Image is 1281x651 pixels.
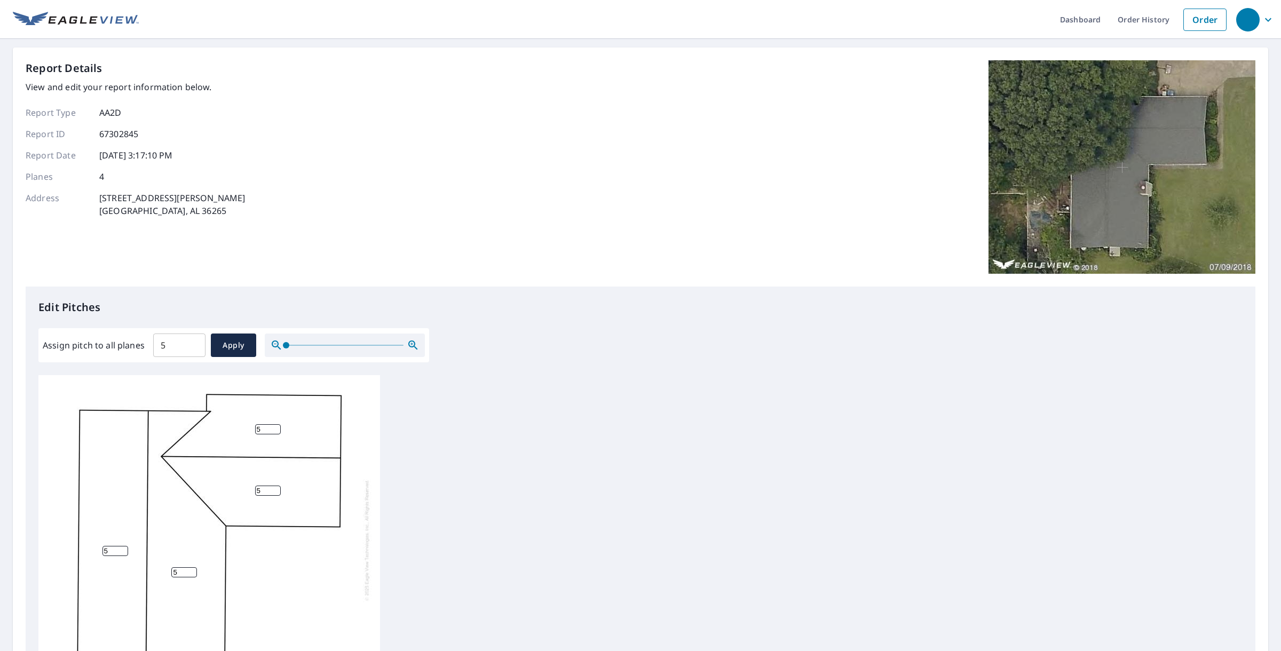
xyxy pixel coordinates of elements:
[99,106,122,119] p: AA2D
[26,192,90,217] p: Address
[43,339,145,352] label: Assign pitch to all planes
[26,60,102,76] p: Report Details
[99,149,173,162] p: [DATE] 3:17:10 PM
[219,339,248,352] span: Apply
[26,106,90,119] p: Report Type
[211,334,256,357] button: Apply
[26,149,90,162] p: Report Date
[99,192,245,217] p: [STREET_ADDRESS][PERSON_NAME] [GEOGRAPHIC_DATA], AL 36265
[153,330,205,360] input: 00.0
[99,128,138,140] p: 67302845
[989,60,1255,274] img: Top image
[1183,9,1227,31] a: Order
[26,128,90,140] p: Report ID
[38,299,1243,315] p: Edit Pitches
[26,170,90,183] p: Planes
[13,12,139,28] img: EV Logo
[99,170,104,183] p: 4
[26,81,245,93] p: View and edit your report information below.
